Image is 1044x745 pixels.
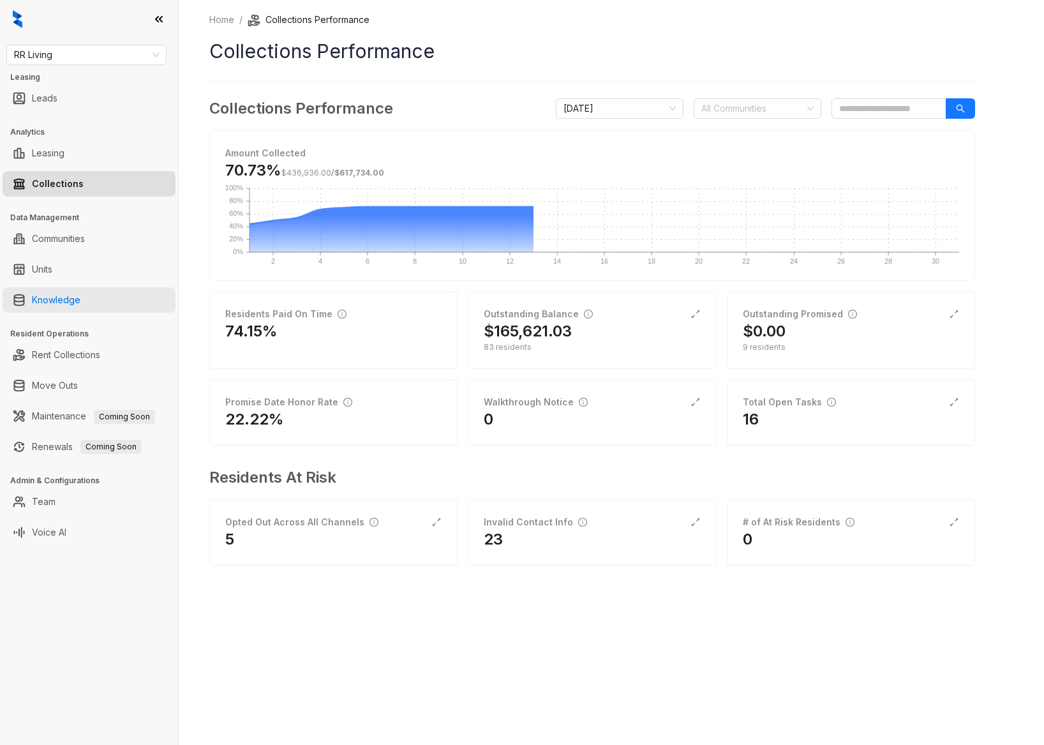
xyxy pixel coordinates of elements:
[239,13,242,27] li: /
[484,409,493,430] h2: 0
[13,10,22,28] img: logo
[553,257,561,265] text: 14
[690,397,701,407] span: expand-alt
[3,226,175,252] li: Communities
[949,517,959,527] span: expand-alt
[742,257,750,265] text: 22
[3,373,175,398] li: Move Outs
[229,197,243,204] text: 80%
[3,342,175,368] li: Rent Collections
[32,257,52,282] a: Units
[10,212,178,223] h3: Data Management
[225,307,347,321] div: Residents Paid On Time
[932,257,939,265] text: 30
[743,321,786,342] h2: $0.00
[3,520,175,545] li: Voice AI
[10,71,178,83] h3: Leasing
[343,398,352,407] span: info-circle
[484,515,587,529] div: Invalid Contact Info
[14,45,159,64] span: RR Living
[32,287,80,313] a: Knowledge
[949,309,959,319] span: expand-alt
[3,140,175,166] li: Leasing
[3,489,175,515] li: Team
[743,529,752,550] h2: 0
[431,517,442,527] span: expand-alt
[695,257,703,265] text: 20
[225,395,352,409] div: Promise Date Honor Rate
[3,257,175,282] li: Units
[484,529,503,550] h2: 23
[225,321,278,342] h2: 74.15%
[225,184,243,192] text: 100%
[690,517,701,527] span: expand-alt
[10,328,178,340] h3: Resident Operations
[578,518,587,527] span: info-circle
[884,257,892,265] text: 28
[10,475,178,486] h3: Admin & Configurations
[600,257,608,265] text: 16
[690,309,701,319] span: expand-alt
[790,257,798,265] text: 24
[248,13,369,27] li: Collections Performance
[743,515,854,529] div: # of At Risk Residents
[743,395,836,409] div: Total Open Tasks
[32,373,78,398] a: Move Outs
[484,307,593,321] div: Outstanding Balance
[484,395,588,409] div: Walkthrough Notice
[271,257,275,265] text: 2
[225,409,284,430] h2: 22.22%
[32,520,66,545] a: Voice AI
[225,515,378,529] div: Opted Out Across All Channels
[209,466,965,489] h3: Residents At Risk
[209,37,975,66] h1: Collections Performance
[743,307,857,321] div: Outstanding Promised
[225,529,234,550] h2: 5
[3,434,175,460] li: Renewals
[233,248,243,255] text: 0%
[32,86,57,111] a: Leads
[318,257,322,265] text: 4
[207,13,237,27] a: Home
[3,171,175,197] li: Collections
[281,168,331,177] span: $436,936.00
[956,104,965,113] span: search
[584,310,593,319] span: info-circle
[743,409,759,430] h2: 16
[949,397,959,407] span: expand-alt
[32,489,56,515] a: Team
[209,97,393,120] h3: Collections Performance
[3,86,175,111] li: Leads
[32,434,142,460] a: RenewalsComing Soon
[459,257,466,265] text: 10
[648,257,655,265] text: 18
[3,287,175,313] li: Knowledge
[334,168,384,177] span: $617,734.00
[369,518,378,527] span: info-circle
[10,126,178,138] h3: Analytics
[846,518,854,527] span: info-circle
[506,257,514,265] text: 12
[484,321,572,342] h2: $165,621.03
[837,257,845,265] text: 26
[3,403,175,429] li: Maintenance
[579,398,588,407] span: info-circle
[484,342,700,353] div: 83 residents
[827,398,836,407] span: info-circle
[366,257,369,265] text: 6
[229,209,243,217] text: 60%
[32,342,100,368] a: Rent Collections
[743,342,959,353] div: 9 residents
[338,310,347,319] span: info-circle
[225,160,384,181] h3: 70.73%
[32,226,85,252] a: Communities
[281,168,384,177] span: /
[94,410,155,424] span: Coming Soon
[563,99,676,118] span: August 2025
[229,235,243,243] text: 20%
[413,257,417,265] text: 8
[32,140,64,166] a: Leasing
[32,171,84,197] a: Collections
[225,147,306,158] strong: Amount Collected
[229,222,243,230] text: 40%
